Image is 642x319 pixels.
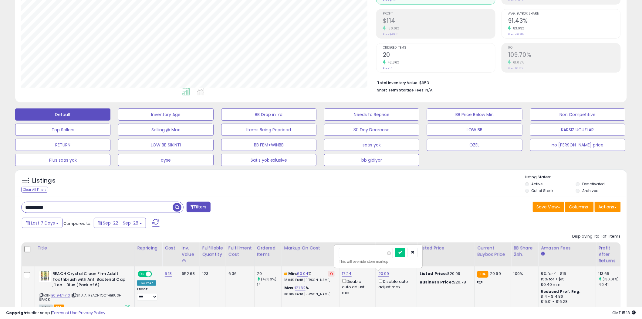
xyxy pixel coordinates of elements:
[541,276,591,282] div: 15% for > $15
[15,139,110,151] button: RETURN
[94,218,146,228] button: Sep-22 - Sep-28
[202,245,223,258] div: Fulfillable Quantity
[599,271,623,276] div: 113.65
[378,278,412,290] div: Disable auto adjust max
[221,108,316,121] button: BB Drop in 7d
[103,220,138,226] span: Sep-22 - Sep-28
[582,188,599,193] label: Archived
[599,245,621,264] div: Profit After Returns
[15,108,110,121] button: Default
[52,310,78,316] a: Terms of Use
[383,12,495,15] span: Profit
[22,218,63,228] button: Last 7 Days
[541,294,591,299] div: $14 - $14.86
[187,202,210,212] button: Filters
[282,242,339,266] th: The percentage added to the cost of goods (COGS) that forms the calculator for Min & Max prices.
[425,87,433,93] span: N/A
[613,310,636,316] span: 2025-10-6 15:18 GMT
[15,124,110,136] button: Top Sellers
[221,154,316,166] button: Satıs yok exlusive
[508,33,524,36] small: Prev: 49.71%
[383,17,495,26] h2: $114
[383,67,392,70] small: Prev: 14
[52,271,126,290] b: REACH Crystal Clean Firm Adult Toothbrush with Anti Bacterial Cap , 1 ea - Blue (Pack of 6)
[420,279,453,285] b: Business Price:
[541,282,591,287] div: $0.40 min
[6,310,105,316] div: seller snap | |
[508,17,620,26] h2: 91.43%
[79,310,105,316] a: Privacy Policy
[427,124,522,136] button: LOW BB
[295,285,306,291] a: 121.62
[377,79,616,86] li: $653
[377,80,418,85] b: Total Inventory Value:
[257,271,282,276] div: 20
[530,139,625,151] button: no [PERSON_NAME] price
[511,60,524,65] small: 61.02%
[420,271,470,276] div: $20.99
[508,46,620,50] span: ROI
[118,124,213,136] button: Selling @ Max
[221,139,316,151] button: BB FBM+WINBB
[383,51,495,60] h2: 20
[477,245,509,258] div: Current Buybox Price
[257,245,279,258] div: Ordered Items
[31,220,55,226] span: Last 7 Days
[6,310,28,316] strong: Copyright
[39,271,51,282] img: 51+mNuL0BiL._SL40_.jpg
[427,139,522,151] button: ÖZEL
[514,245,536,258] div: BB Share 24h.
[420,245,472,251] div: Listed Price
[386,60,400,65] small: 42.86%
[378,271,389,277] a: 20.99
[182,271,195,276] div: 652.68
[39,305,53,310] span: All listings currently available for purchase on Amazon
[324,154,419,166] button: bb gidiyor
[257,282,282,287] div: 14
[541,299,591,304] div: $15.01 - $16.28
[151,272,161,277] span: OFF
[342,278,371,295] div: Disable auto adjust min
[284,292,335,297] p: 30.01% Profit [PERSON_NAME]
[582,181,605,187] label: Deactivated
[228,245,252,258] div: Fulfillment Cost
[138,272,146,277] span: ON
[228,271,250,276] div: 6.36
[383,33,398,36] small: Prev: $49.41
[63,221,91,226] span: Compared to:
[599,282,623,287] div: 49.41
[39,271,130,309] div: ASIN:
[383,46,495,50] span: Ordered Items
[54,305,64,310] span: FBA
[603,277,619,282] small: (130.01%)
[288,271,297,276] b: Min:
[508,51,620,60] h2: 109.70%
[541,271,591,276] div: 8% for <= $15
[165,271,172,277] a: 5.18
[532,181,543,187] label: Active
[137,287,157,301] div: Preset:
[342,271,352,277] a: 17.24
[565,202,594,212] button: Columns
[297,271,309,277] a: 60.04
[202,271,221,276] div: 123
[477,271,488,278] small: FBA
[530,108,625,121] button: Non Competitive
[541,251,545,257] small: Amazon Fees.
[165,245,177,251] div: Cost
[324,124,419,136] button: 30 Day Decrease
[118,154,213,166] button: ayse
[420,271,447,276] b: Listed Price:
[21,187,48,193] div: Clear All Filters
[427,108,522,121] button: BB Price Below Min
[118,139,213,151] button: LOW BB SIKINTI
[137,245,160,251] div: Repricing
[514,271,534,276] div: 100%
[37,245,132,251] div: Title
[386,26,400,31] small: 130.01%
[530,124,625,136] button: KARSIZ UCUZLAR
[573,234,621,239] div: Displaying 1 to 1 of 1 items
[525,174,627,180] p: Listing States:
[39,293,123,302] span: | SKU: A-REACHTOOTHBRUSH-6PACK
[221,124,316,136] button: Items Being Repriced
